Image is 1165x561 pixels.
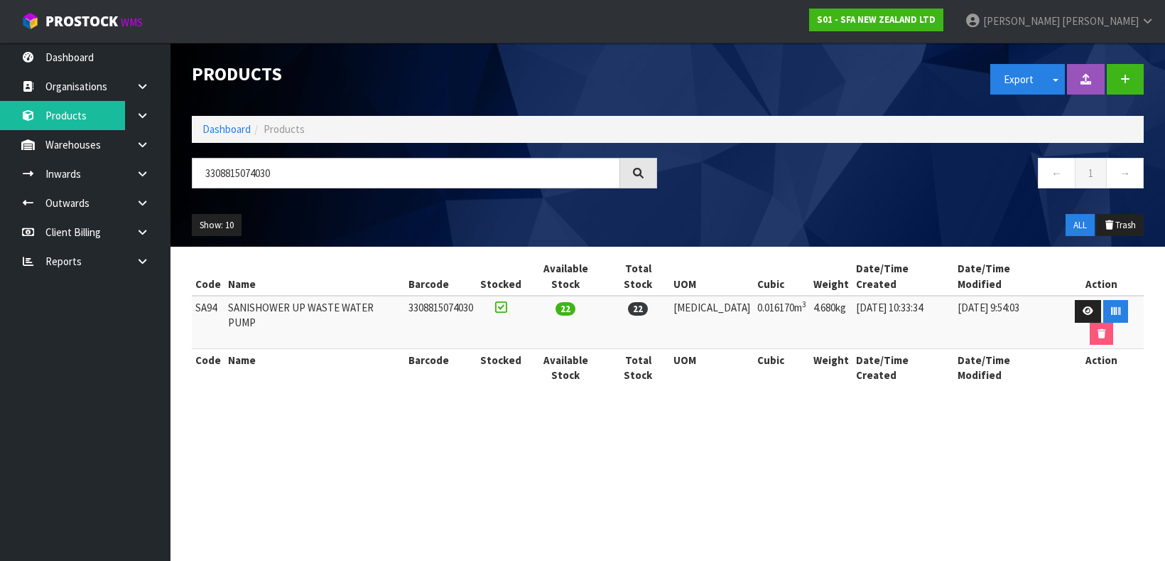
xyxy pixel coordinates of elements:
[809,9,943,31] a: S01 - SFA NEW ZEALAND LTD
[810,349,852,387] th: Weight
[678,158,1144,193] nav: Page navigation
[983,14,1060,28] span: [PERSON_NAME]
[192,349,224,387] th: Code
[754,296,810,349] td: 0.016170m
[224,257,405,296] th: Name
[1038,158,1075,188] a: ←
[810,257,852,296] th: Weight
[954,349,1059,387] th: Date/Time Modified
[405,349,477,387] th: Barcode
[525,257,607,296] th: Available Stock
[670,257,754,296] th: UOM
[477,257,525,296] th: Stocked
[802,299,806,309] sup: 3
[954,296,1059,349] td: [DATE] 9:54:03
[754,349,810,387] th: Cubic
[1106,158,1144,188] a: →
[121,16,143,29] small: WMS
[477,349,525,387] th: Stocked
[852,349,954,387] th: Date/Time Created
[852,257,954,296] th: Date/Time Created
[192,296,224,349] td: SA94
[852,296,954,349] td: [DATE] 10:33:34
[224,349,405,387] th: Name
[202,122,251,136] a: Dashboard
[754,257,810,296] th: Cubic
[810,296,852,349] td: 4.680kg
[264,122,305,136] span: Products
[670,296,754,349] td: [MEDICAL_DATA]
[628,302,648,316] span: 22
[192,214,242,237] button: Show: 10
[224,296,405,349] td: SANISHOWER UP WASTE WATER PUMP
[405,257,477,296] th: Barcode
[192,64,657,85] h1: Products
[405,296,477,349] td: 3308815074030
[1058,349,1144,387] th: Action
[1058,257,1144,296] th: Action
[954,257,1059,296] th: Date/Time Modified
[817,14,936,26] strong: S01 - SFA NEW ZEALAND LTD
[670,349,754,387] th: UOM
[21,12,39,30] img: cube-alt.png
[607,257,670,296] th: Total Stock
[990,64,1047,95] button: Export
[1062,14,1139,28] span: [PERSON_NAME]
[525,349,607,387] th: Available Stock
[192,158,620,188] input: Search products
[1075,158,1107,188] a: 1
[1066,214,1095,237] button: ALL
[192,257,224,296] th: Code
[45,12,118,31] span: ProStock
[1096,214,1144,237] button: Trash
[556,302,575,316] span: 22
[607,349,670,387] th: Total Stock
